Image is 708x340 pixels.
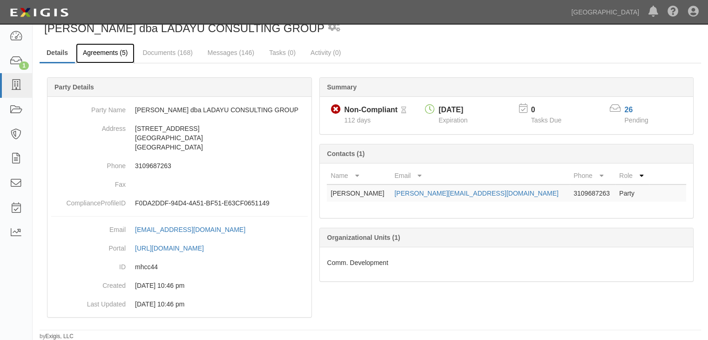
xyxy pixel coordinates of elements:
[19,61,29,70] div: 1
[51,239,126,253] dt: Portal
[44,22,324,34] span: [PERSON_NAME] dba LADAYU CONSULTING GROUP
[615,167,649,184] th: Role
[327,259,388,266] span: Comm. Development
[51,258,308,276] dd: mhcc44
[327,184,391,202] td: [PERSON_NAME]
[438,105,467,116] div: [DATE]
[391,167,570,184] th: Email
[327,234,400,241] b: Organizational Units (1)
[438,116,467,124] span: Expiration
[330,105,340,115] i: Non-Compliant
[401,107,406,114] i: Pending Review
[566,3,644,21] a: [GEOGRAPHIC_DATA]
[328,22,340,32] i: 2 scheduled workflows
[51,101,126,115] dt: Party Name
[570,184,615,202] td: 3109687263
[51,258,126,272] dt: ID
[51,156,308,175] dd: 3109687263
[51,220,126,234] dt: Email
[344,105,398,116] div: Non-Compliant
[51,156,126,170] dt: Phone
[51,119,308,156] dd: [STREET_ADDRESS] [GEOGRAPHIC_DATA] [GEOGRAPHIC_DATA]
[570,167,615,184] th: Phone
[327,83,357,91] b: Summary
[531,105,573,116] p: 0
[303,43,348,62] a: Activity (0)
[531,116,561,124] span: Tasks Due
[51,276,308,295] dd: 08/05/2024 10:46 pm
[135,226,256,233] a: [EMAIL_ADDRESS][DOMAIN_NAME]
[46,333,74,340] a: Exigis, LLC
[51,119,126,133] dt: Address
[51,295,126,309] dt: Last Updated
[51,194,126,208] dt: ComplianceProfileID
[51,295,308,313] dd: 08/05/2024 10:46 pm
[668,7,679,18] i: Help Center - Complianz
[201,43,261,62] a: Messages (146)
[327,167,391,184] th: Name
[51,175,126,189] dt: Fax
[135,225,245,234] div: [EMAIL_ADDRESS][DOMAIN_NAME]
[624,116,648,124] span: Pending
[344,116,371,124] span: Since 05/29/2025
[40,13,364,36] div: Garcia, Daniel R. dba LADAYU CONSULTING GROUP
[262,43,303,62] a: Tasks (0)
[54,83,94,91] b: Party Details
[394,190,558,197] a: [PERSON_NAME][EMAIL_ADDRESS][DOMAIN_NAME]
[76,43,135,63] a: Agreements (5)
[135,245,214,252] a: [URL][DOMAIN_NAME]
[327,150,364,157] b: Contacts (1)
[624,106,633,114] a: 26
[615,184,649,202] td: Party
[51,276,126,290] dt: Created
[7,4,71,21] img: logo-5460c22ac91f19d4615b14bd174203de0afe785f0fc80cf4dbbc73dc1793850b.png
[51,101,308,119] dd: [PERSON_NAME] dba LADAYU CONSULTING GROUP
[40,43,75,63] a: Details
[135,43,199,62] a: Documents (168)
[135,198,308,208] p: F0DA2DDF-94D4-4A51-BF51-E63CF0651149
